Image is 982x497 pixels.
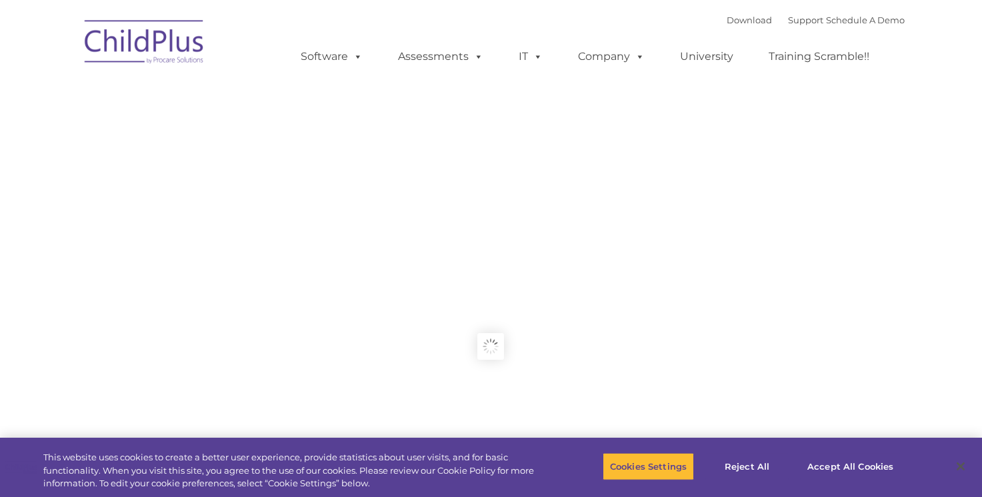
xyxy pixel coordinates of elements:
button: Accept All Cookies [800,452,901,480]
a: Download [727,15,772,25]
div: This website uses cookies to create a better user experience, provide statistics about user visit... [43,451,540,490]
a: Schedule A Demo [826,15,905,25]
button: Cookies Settings [603,452,694,480]
a: Software [287,43,376,70]
font: | [727,15,905,25]
button: Close [946,452,975,481]
a: Training Scramble!! [755,43,883,70]
a: Company [565,43,658,70]
a: IT [505,43,556,70]
a: Support [788,15,823,25]
a: Assessments [385,43,497,70]
a: University [667,43,747,70]
button: Reject All [705,452,789,480]
img: ChildPlus by Procare Solutions [78,11,211,77]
